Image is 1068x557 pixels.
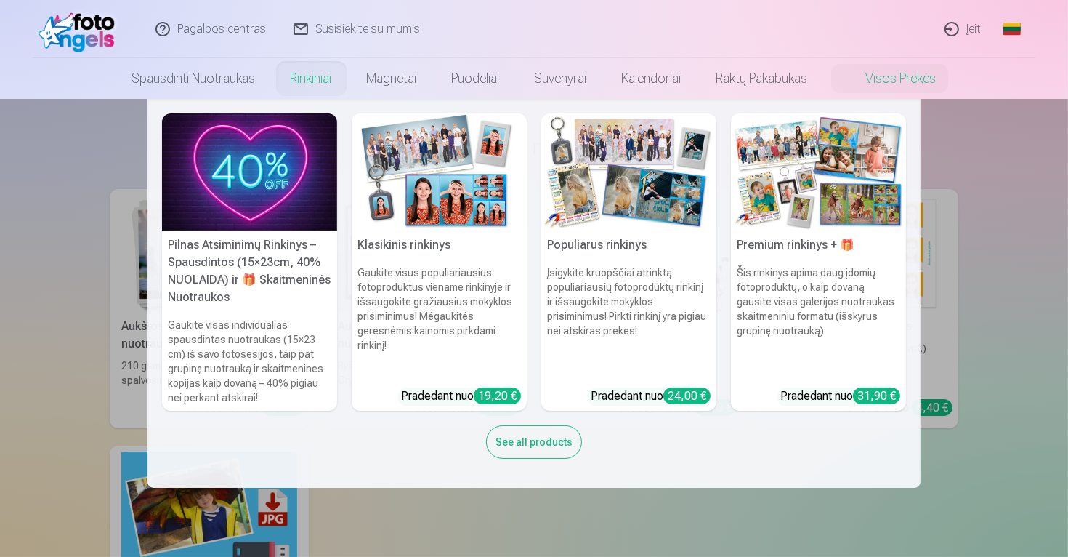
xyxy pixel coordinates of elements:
h5: Pilnas Atsiminimų Rinkinys – Spausdintos (15×23cm, 40% NUOLAIDA) ir 🎁 Skaitmeninės Nuotraukos [162,231,337,312]
img: Klasikinis rinkinys [352,113,527,231]
div: Pradedant nuo [780,388,900,405]
h6: Gaukite visus populiariausius fotoproduktus viename rinkinyje ir išsaugokite gražiausius mokyklos... [352,260,527,382]
div: 24,00 € [663,388,711,404]
h5: Klasikinis rinkinys [352,231,527,260]
a: Visos prekės [825,58,954,99]
a: Spausdinti nuotraukas [115,58,273,99]
h5: Populiarus rinkinys [541,231,716,260]
img: /fa1 [39,6,122,52]
a: Kalendoriai [604,58,699,99]
h6: Gaukite visas individualias spausdintas nuotraukas (15×23 cm) iš savo fotosesijos, taip pat grupi... [162,312,337,411]
a: Rinkiniai [273,58,349,99]
div: 19,20 € [474,388,521,404]
div: 31,90 € [853,388,900,404]
a: Pilnas Atsiminimų Rinkinys – Spausdintos (15×23cm, 40% NUOLAIDA) ir 🎁 Skaitmeninės NuotraukosPiln... [162,113,337,411]
h6: Šis rinkinys apima daug įdomių fotoproduktų, o kaip dovaną gausite visas galerijos nuotraukas ska... [731,260,906,382]
div: See all products [486,425,582,459]
a: Premium rinkinys + 🎁Premium rinkinys + 🎁Šis rinkinys apima daug įdomių fotoproduktų, o kaip dovan... [731,113,906,411]
a: See all products [486,433,582,449]
a: Suvenyrai [517,58,604,99]
a: Magnetai [349,58,434,99]
img: Premium rinkinys + 🎁 [731,113,906,231]
h5: Premium rinkinys + 🎁 [731,231,906,260]
h6: Įsigykite kruopščiai atrinktą populiariausių fotoproduktų rinkinį ir išsaugokite mokyklos prisimi... [541,260,716,382]
a: Klasikinis rinkinysKlasikinis rinkinysGaukite visus populiariausius fotoproduktus viename rinkiny... [352,113,527,411]
img: Populiarus rinkinys [541,113,716,231]
a: Puodeliai [434,58,517,99]
div: Pradedant nuo [591,388,711,405]
a: Populiarus rinkinysPopuliarus rinkinysĮsigykite kruopščiai atrinktą populiariausių fotoproduktų r... [541,113,716,411]
div: Pradedant nuo [401,388,521,405]
a: Raktų pakabukas [699,58,825,99]
img: Pilnas Atsiminimų Rinkinys – Spausdintos (15×23cm, 40% NUOLAIDA) ir 🎁 Skaitmeninės Nuotraukos [162,113,337,231]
